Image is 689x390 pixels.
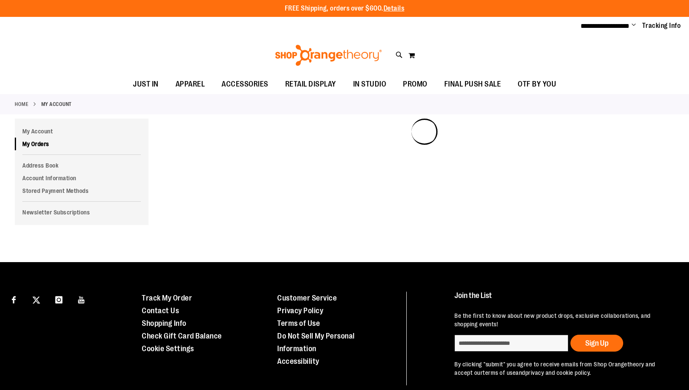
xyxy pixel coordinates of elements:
p: FREE Shipping, orders over $600. [285,4,405,14]
a: FINAL PUSH SALE [436,75,510,94]
a: Home [15,100,28,108]
a: Account Information [15,172,149,184]
a: privacy and cookie policy. [525,369,591,376]
button: Account menu [632,22,636,30]
a: terms of use [483,369,516,376]
a: Check Gift Card Balance [142,332,222,340]
a: Do Not Sell My Personal Information [277,332,355,353]
a: Contact Us [142,306,179,315]
a: Visit our Instagram page [51,292,66,306]
a: Cookie Settings [142,344,194,353]
a: Visit our Facebook page [6,292,21,306]
a: Details [384,5,405,12]
input: enter email [454,335,568,352]
a: Stored Payment Methods [15,184,149,197]
img: Twitter [32,296,40,304]
a: Visit our X page [29,292,44,306]
a: APPAREL [167,75,213,94]
a: Newsletter Subscriptions [15,206,149,219]
p: By clicking "submit" you agree to receive emails from Shop Orangetheory and accept our and [454,360,671,377]
a: Shopping Info [142,319,186,328]
span: PROMO [403,75,427,94]
button: Sign Up [570,335,623,352]
a: Privacy Policy [277,306,323,315]
span: OTF BY YOU [518,75,556,94]
a: Accessibility [277,357,319,366]
a: Visit our Youtube page [74,292,89,306]
a: RETAIL DISPLAY [277,75,345,94]
a: Tracking Info [642,21,681,30]
span: Sign Up [585,339,608,347]
span: JUST IN [133,75,159,94]
a: Address Book [15,159,149,172]
a: My Account [15,125,149,138]
span: APPAREL [176,75,205,94]
a: Customer Service [277,294,337,302]
span: FINAL PUSH SALE [444,75,501,94]
a: ACCESSORIES [213,75,277,94]
span: IN STUDIO [353,75,386,94]
a: JUST IN [124,75,167,94]
span: ACCESSORIES [222,75,268,94]
span: RETAIL DISPLAY [285,75,336,94]
a: IN STUDIO [345,75,395,94]
a: OTF BY YOU [509,75,565,94]
strong: My Account [41,100,72,108]
a: Track My Order [142,294,192,302]
h4: Join the List [454,292,671,307]
a: PROMO [394,75,436,94]
a: My Orders [15,138,149,150]
a: Terms of Use [277,319,320,328]
p: Be the first to know about new product drops, exclusive collaborations, and shopping events! [454,311,671,328]
img: Shop Orangetheory [274,45,383,66]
